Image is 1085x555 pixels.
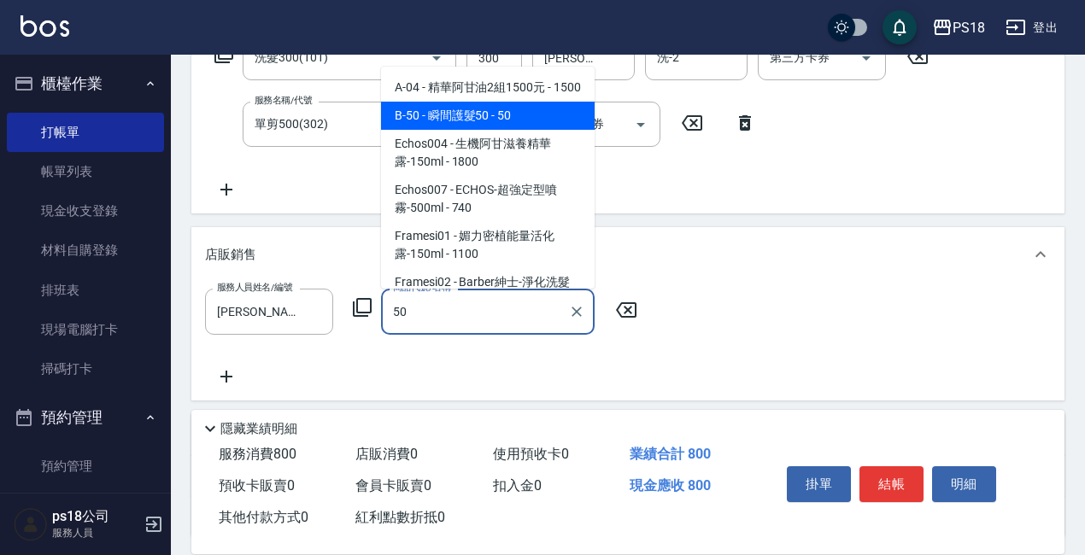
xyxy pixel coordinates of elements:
button: PS18 [925,10,992,45]
label: 服務名稱/代號 [255,94,312,107]
a: 排班表 [7,271,164,310]
a: 材料自購登錄 [7,231,164,270]
a: 單日預約紀錄 [7,486,164,525]
span: 扣入金 0 [493,477,542,494]
span: 服務消費 800 [219,446,296,462]
span: 使用預收卡 0 [493,446,569,462]
span: Echos004 - 生機阿甘滋養精華露-150ml - 1800 [381,130,595,176]
img: Logo [21,15,69,37]
div: PS18 [953,17,985,38]
span: 預收卡販賣 0 [219,477,295,494]
div: 店販銷售 [191,227,1064,282]
span: Framesi01 - 媚力密植能量活化露-150ml - 1100 [381,222,595,268]
span: 店販消費 0 [355,446,418,462]
button: 櫃檯作業 [7,61,164,106]
button: 結帳 [859,466,924,502]
button: Clear [565,300,589,324]
a: 預約管理 [7,447,164,486]
p: 服務人員 [52,525,139,540]
button: Open [627,111,654,138]
span: B-50 - 瞬間護髮50 - 50 [381,102,595,130]
a: 打帳單 [7,113,164,152]
a: 現場電腦打卡 [7,310,164,349]
a: 帳單列表 [7,152,164,191]
span: Framesi02 - Barber紳士-淨化洗髮精-250ml - 880 [381,268,595,314]
button: 掛單 [787,466,851,502]
button: 預約管理 [7,395,164,440]
a: 現金收支登錄 [7,191,164,231]
p: 隱藏業績明細 [220,420,297,438]
span: 其他付款方式 0 [219,509,308,525]
button: save [883,10,917,44]
a: 掃碼打卡 [7,349,164,388]
img: Person [14,507,48,541]
button: Open [853,44,880,72]
span: A-04 - 精華阿甘油2組1500元 - 1500 [381,73,595,102]
button: Open [423,44,450,72]
p: 店販銷售 [205,246,256,264]
button: 登出 [999,12,1064,44]
span: 紅利點數折抵 0 [355,509,445,525]
span: Echos007 - ECHOS-超強定型噴霧-500ml - 740 [381,176,595,222]
button: 明細 [932,466,996,502]
span: 現金應收 800 [630,477,711,494]
h5: ps18公司 [52,508,139,525]
span: 會員卡販賣 0 [355,477,431,494]
span: 業績合計 800 [630,446,711,462]
label: 服務人員姓名/編號 [217,281,292,294]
